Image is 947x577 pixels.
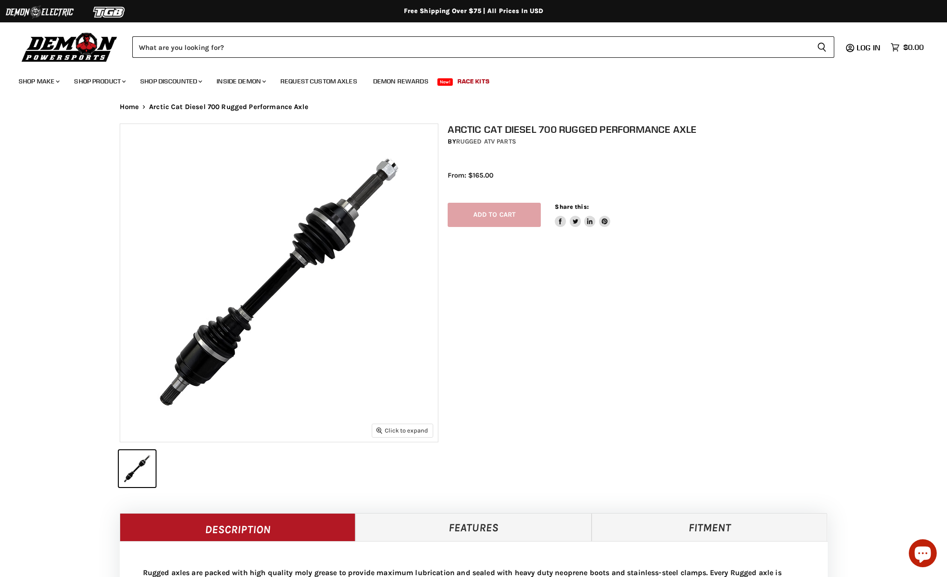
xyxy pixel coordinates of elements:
[132,36,834,58] form: Product
[149,103,308,111] span: Arctic Cat Diesel 700 Rugged Performance Axle
[12,68,921,91] ul: Main menu
[852,43,886,52] a: Log in
[448,137,837,147] div: by
[857,43,880,52] span: Log in
[555,203,588,210] span: Share this:
[886,41,928,54] a: $0.00
[12,72,65,91] a: Shop Make
[67,72,131,91] a: Shop Product
[376,427,428,434] span: Click to expand
[448,171,493,179] span: From: $165.00
[132,36,810,58] input: Search
[903,43,924,52] span: $0.00
[210,72,272,91] a: Inside Demon
[101,103,846,111] nav: Breadcrumbs
[119,450,156,487] button: IMAGE thumbnail
[273,72,364,91] a: Request Custom Axles
[75,3,144,21] img: TGB Logo 2
[592,513,828,541] a: Fitment
[120,124,438,442] img: IMAGE
[5,3,75,21] img: Demon Electric Logo 2
[456,137,516,145] a: Rugged ATV Parts
[366,72,436,91] a: Demon Rewards
[437,78,453,86] span: New!
[448,124,837,135] h1: Arctic Cat Diesel 700 Rugged Performance Axle
[906,539,940,570] inbox-online-store-chat: Shopify online store chat
[555,203,610,227] aside: Share this:
[120,513,356,541] a: Description
[372,424,433,437] button: Click to expand
[133,72,208,91] a: Shop Discounted
[101,7,846,15] div: Free Shipping Over $75 | All Prices In USD
[810,36,834,58] button: Search
[450,72,497,91] a: Race Kits
[19,30,121,63] img: Demon Powersports
[120,103,139,111] a: Home
[355,513,592,541] a: Features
